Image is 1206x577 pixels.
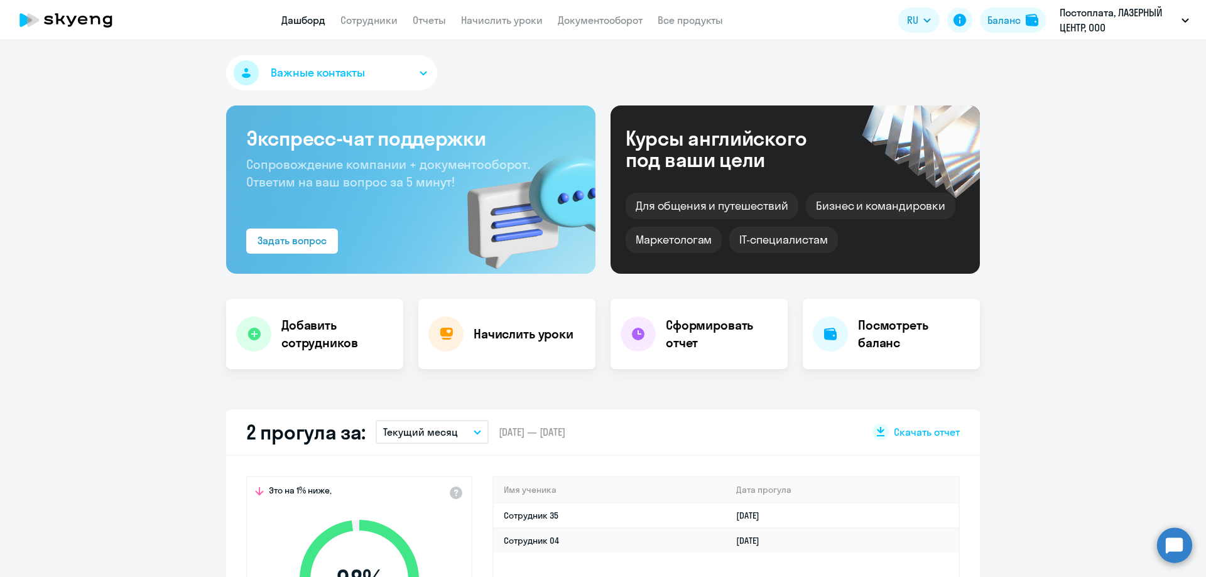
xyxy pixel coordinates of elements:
span: RU [907,13,918,28]
h3: Экспресс-чат поддержки [246,126,575,151]
h4: Начислить уроки [474,325,573,343]
a: Документооборот [558,14,643,26]
a: Дашборд [281,14,325,26]
span: Скачать отчет [894,425,960,439]
button: Задать вопрос [246,229,338,254]
a: [DATE] [736,510,769,521]
a: Начислить уроки [461,14,543,26]
span: [DATE] — [DATE] [499,425,565,439]
div: Маркетологам [626,227,722,253]
button: Текущий месяц [376,420,489,444]
h4: Добавить сотрудников [281,316,393,352]
a: Сотрудник 04 [504,535,559,546]
th: Имя ученика [494,477,726,503]
img: bg-img [449,132,595,274]
a: Отчеты [413,14,446,26]
div: Баланс [987,13,1021,28]
p: Текущий месяц [383,424,458,439]
span: Это на 1% ниже, [269,485,332,500]
h2: 2 прогула за: [246,419,366,445]
div: Задать вопрос [258,233,327,248]
button: Постоплата, ЛАЗЕРНЫЙ ЦЕНТР, ООО [1053,5,1195,35]
div: Курсы английского под ваши цели [626,127,840,170]
div: Для общения и путешествий [626,193,798,219]
div: Бизнес и командировки [806,193,955,219]
div: IT-специалистам [729,227,837,253]
th: Дата прогула [726,477,959,503]
button: RU [898,8,940,33]
a: [DATE] [736,535,769,546]
a: Сотрудник 35 [504,510,558,521]
h4: Посмотреть баланс [858,316,970,352]
button: Балансbalance [980,8,1046,33]
p: Постоплата, ЛАЗЕРНЫЙ ЦЕНТР, ООО [1060,5,1176,35]
a: Все продукты [658,14,723,26]
span: Сопровождение компании + документооборот. Ответим на ваш вопрос за 5 минут! [246,156,530,190]
h4: Сформировать отчет [666,316,778,352]
img: balance [1026,14,1038,26]
a: Сотрудники [340,14,398,26]
button: Важные контакты [226,55,437,90]
span: Важные контакты [271,65,365,81]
